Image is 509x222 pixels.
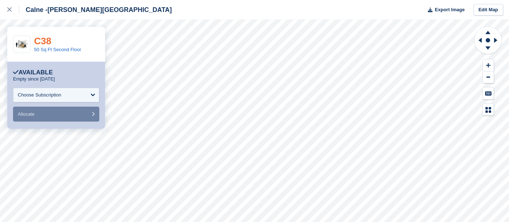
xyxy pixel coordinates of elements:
div: Calne -[PERSON_NAME][GEOGRAPHIC_DATA] [19,5,172,14]
a: Edit Map [473,4,503,16]
a: 50 Sq Ft Second Floor [34,47,81,52]
div: Choose Subscription [18,91,61,99]
p: Empty since [DATE] [13,76,55,82]
button: Allocate [13,107,99,122]
button: Export Image [424,4,465,16]
span: Allocate [18,111,34,117]
span: Export Image [435,6,464,13]
div: Available [13,69,53,76]
img: 50-sqft-unit.jpg [13,38,30,51]
button: Map Legend [483,104,494,116]
a: C38 [34,36,51,46]
button: Keyboard Shortcuts [483,87,494,99]
button: Zoom In [483,59,494,71]
button: Zoom Out [483,71,494,83]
